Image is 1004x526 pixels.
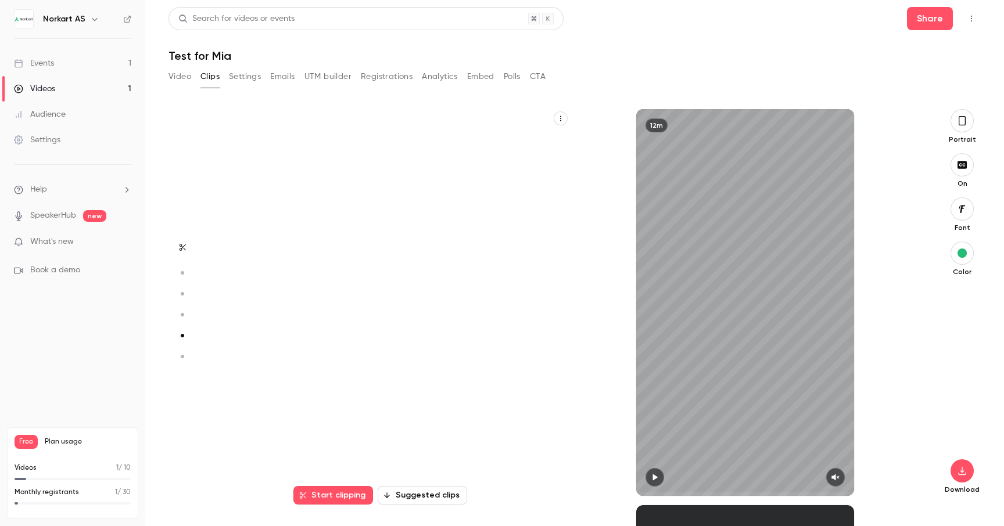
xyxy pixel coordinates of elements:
div: Videos [14,83,55,95]
span: Help [30,183,47,196]
p: Monthly registrants [15,487,79,498]
button: Registrations [361,67,413,86]
p: Download [944,485,981,494]
button: Clips [200,67,220,86]
button: CTA [530,67,546,86]
h6: Norkart AS [43,13,85,25]
div: Settings [14,134,60,146]
span: Book a demo [30,264,80,276]
p: On [944,179,981,188]
button: Suggested clips [378,486,467,505]
h1: Test for Mia [168,49,981,63]
div: Search for videos or events [178,13,295,25]
button: Settings [229,67,261,86]
button: Polls [504,67,521,86]
button: UTM builder [304,67,352,86]
button: Embed [467,67,494,86]
p: / 30 [115,487,131,498]
div: Events [14,57,54,69]
img: Norkart AS [15,10,33,28]
p: Font [944,223,981,232]
p: Portrait [944,135,981,144]
div: 12m [646,118,668,132]
button: Top Bar Actions [962,9,981,28]
button: Analytics [422,67,458,86]
div: Audience [14,109,66,120]
p: / 10 [116,463,131,473]
span: What's new [30,236,74,248]
p: Videos [15,463,37,473]
button: Share [907,7,953,30]
span: Plan usage [45,437,131,446]
li: help-dropdown-opener [14,183,131,196]
span: Free [15,435,38,449]
span: 1 [115,489,117,496]
button: Emails [270,67,295,86]
span: new [83,210,106,222]
span: 1 [116,464,119,471]
a: SpeakerHub [30,210,76,222]
p: Color [944,267,981,276]
button: Video [168,67,191,86]
button: Start clipping [293,486,373,505]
